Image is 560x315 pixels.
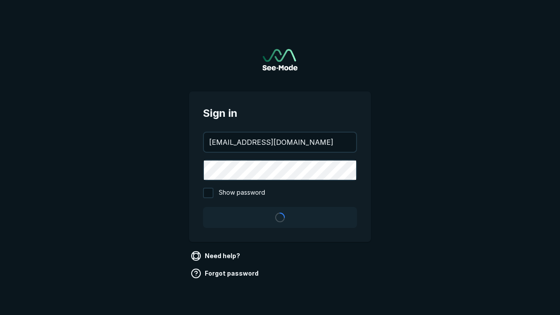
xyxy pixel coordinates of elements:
span: Show password [219,188,265,198]
a: Forgot password [189,266,262,280]
a: Need help? [189,249,244,263]
input: your@email.com [204,133,356,152]
a: Go to sign in [262,49,297,70]
img: See-Mode Logo [262,49,297,70]
span: Sign in [203,105,357,121]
